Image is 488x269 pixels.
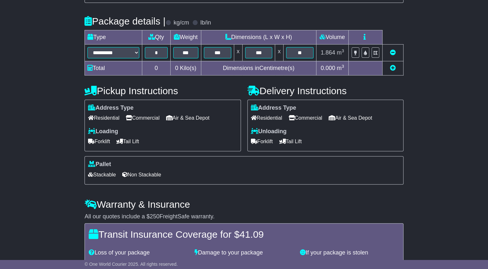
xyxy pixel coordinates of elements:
[337,49,344,56] span: m
[201,61,316,75] td: Dimensions in Centimetre(s)
[126,113,159,123] span: Commercial
[297,249,403,256] div: If your package is stolen
[122,170,161,180] span: Non Stackable
[316,30,348,44] td: Volume
[251,128,287,135] label: Unloading
[85,85,241,96] h4: Pickup Instructions
[321,65,335,71] span: 0.000
[200,19,211,26] label: lb/in
[251,105,296,112] label: Address Type
[85,16,165,26] h4: Package details |
[329,113,372,123] span: Air & Sea Depot
[88,136,110,146] span: Forklift
[289,113,322,123] span: Commercial
[116,136,139,146] span: Tail Lift
[142,61,170,75] td: 0
[175,65,178,71] span: 0
[88,128,118,135] label: Loading
[240,229,264,240] span: 41.09
[85,249,191,256] div: Loss of your package
[85,262,178,267] span: © One World Courier 2025. All rights reserved.
[125,259,139,266] span: 41.09
[191,249,297,256] div: Damage to your package
[251,113,282,123] span: Residential
[170,61,201,75] td: Kilo(s)
[234,44,242,61] td: x
[88,105,134,112] label: Address Type
[390,49,396,56] a: Remove this item
[275,44,284,61] td: x
[88,170,116,180] span: Stackable
[88,161,111,168] label: Pallet
[150,213,159,220] span: 250
[390,65,396,71] a: Add new item
[321,49,335,56] span: 1.864
[240,259,254,266] span: 4,000
[342,48,344,53] sup: 3
[89,229,399,240] h4: Transit Insurance Coverage for $
[201,30,316,44] td: Dimensions (L x W x H)
[337,65,344,71] span: m
[251,136,273,146] span: Forklift
[166,113,210,123] span: Air & Sea Depot
[85,61,142,75] td: Total
[85,30,142,44] td: Type
[85,199,403,210] h4: Warranty & Insurance
[342,64,344,69] sup: 3
[142,30,170,44] td: Qty
[174,19,189,26] label: kg/cm
[279,136,302,146] span: Tail Lift
[85,213,403,220] div: All our quotes include a $ FreightSafe warranty.
[89,259,399,266] div: For an extra $ you're fully covered for the amount of $ .
[170,30,201,44] td: Weight
[247,85,403,96] h4: Delivery Instructions
[88,113,119,123] span: Residential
